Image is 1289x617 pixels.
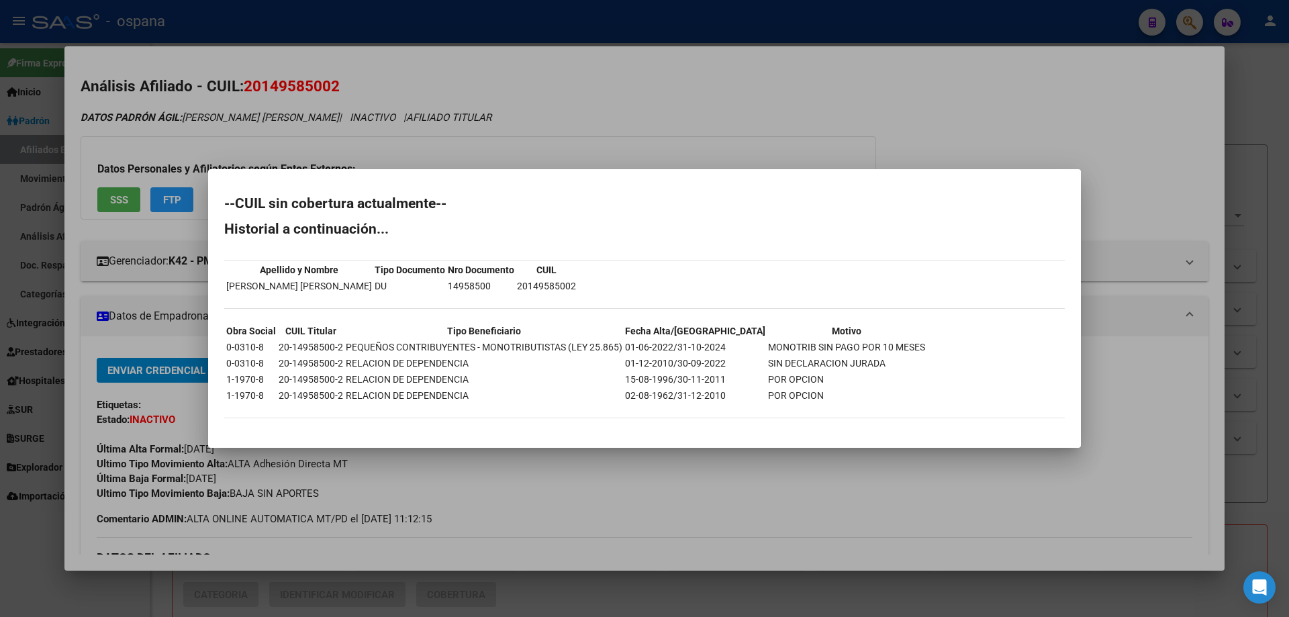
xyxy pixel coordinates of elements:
[624,340,766,354] td: 01-06-2022/31-10-2024
[345,324,623,338] th: Tipo Beneficiario
[767,356,926,371] td: SIN DECLARACION JURADA
[226,372,277,387] td: 1-1970-8
[224,222,1065,236] h2: Historial a continuación...
[624,372,766,387] td: 15-08-1996/30-11-2011
[226,356,277,371] td: 0-0310-8
[624,388,766,403] td: 02-08-1962/31-12-2010
[226,324,277,338] th: Obra Social
[447,263,515,277] th: Nro Documento
[224,197,1065,210] h2: --CUIL sin cobertura actualmente--
[345,356,623,371] td: RELACION DE DEPENDENCIA
[1243,571,1276,604] div: Open Intercom Messenger
[767,372,926,387] td: POR OPCION
[278,324,344,338] th: CUIL Titular
[767,340,926,354] td: MONOTRIB SIN PAGO POR 10 MESES
[447,279,515,293] td: 14958500
[226,340,277,354] td: 0-0310-8
[278,340,344,354] td: 20-14958500-2
[624,356,766,371] td: 01-12-2010/30-09-2022
[345,340,623,354] td: PEQUEÑOS CONTRIBUYENTES - MONOTRIBUTISTAS (LEY 25.865)
[278,356,344,371] td: 20-14958500-2
[345,388,623,403] td: RELACION DE DEPENDENCIA
[767,324,926,338] th: Motivo
[278,372,344,387] td: 20-14958500-2
[374,279,446,293] td: DU
[516,279,577,293] td: 20149585002
[374,263,446,277] th: Tipo Documento
[226,263,373,277] th: Apellido y Nombre
[767,388,926,403] td: POR OPCION
[516,263,577,277] th: CUIL
[345,372,623,387] td: RELACION DE DEPENDENCIA
[624,324,766,338] th: Fecha Alta/[GEOGRAPHIC_DATA]
[278,388,344,403] td: 20-14958500-2
[226,279,373,293] td: [PERSON_NAME] [PERSON_NAME]
[226,388,277,403] td: 1-1970-8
